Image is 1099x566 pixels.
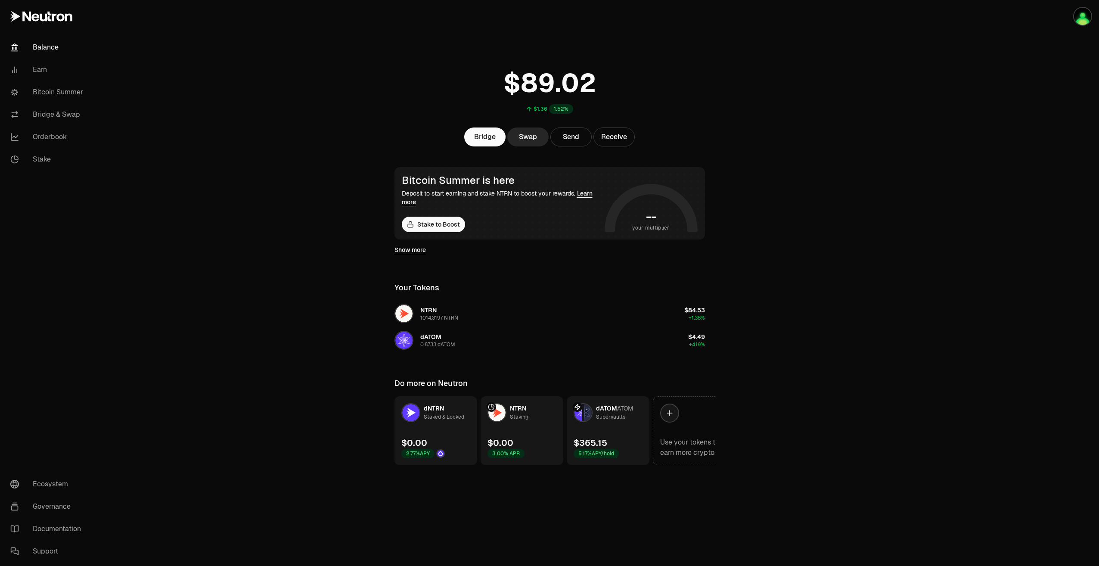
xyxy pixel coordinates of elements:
a: Bitcoin Summer [3,81,93,103]
a: Use your tokens to earn more crypto. [653,396,736,465]
button: Receive [593,128,635,146]
a: Stake to Boost [402,217,465,232]
button: Send [550,128,592,146]
a: dNTRN LogodNTRNStaked & Locked$0.002.77%APYDrop [394,396,477,465]
div: Deposit to start earning and stake NTRN to boost your rewards. [402,189,601,206]
img: ATOM Logo [584,404,592,421]
img: dATOM Logo [574,404,582,421]
div: 2.77% APY [401,449,435,458]
a: Swap [507,128,549,146]
div: 1.52% [549,104,573,114]
a: Bridge [464,128,506,146]
div: Staked & Locked [424,413,464,421]
a: dATOM LogoATOM LogodATOMATOMSupervaults$365.155.17%APY/hold [567,396,649,465]
img: dNTRN Logo [402,404,419,421]
a: Support [3,540,93,563]
div: 1014.3197 NTRN [420,314,458,321]
span: ATOM [617,404,633,412]
button: dATOM LogodATOM0.8733 dATOM$4.49+4.19% [389,327,710,353]
div: Use your tokens to earn more crypto. [660,437,728,458]
div: $0.00 [487,437,513,449]
span: NTRN [420,306,437,314]
a: NTRN LogoNTRNStaking$0.003.00% APR [481,396,563,465]
h1: -- [646,210,656,224]
img: NTRN Logo [488,404,506,421]
img: Drop [437,450,444,457]
div: Staking [510,413,528,421]
a: Balance [3,36,93,59]
div: Supervaults [596,413,625,421]
div: 5.17% APY/hold [574,449,619,458]
div: $365.15 [574,437,607,449]
div: 0.8733 dATOM [420,341,455,348]
span: +1.38% [689,314,705,321]
div: Your Tokens [394,282,439,294]
a: Stake [3,148,93,171]
span: your multiplier [632,224,670,232]
div: Do more on Neutron [394,377,468,389]
a: Show more [394,246,426,254]
span: $4.49 [688,333,705,341]
div: $0.00 [401,437,427,449]
a: Ecosystem [3,473,93,495]
span: dATOM [420,333,441,341]
span: dNTRN [424,404,444,412]
a: Bridge & Swap [3,103,93,126]
span: dATOM [596,404,617,412]
div: 3.00% APR [487,449,525,458]
a: Orderbook [3,126,93,148]
img: NTRN Logo [395,305,413,322]
span: $84.53 [684,306,705,314]
span: +4.19% [689,341,705,348]
a: Earn [3,59,93,81]
button: NTRN LogoNTRN1014.3197 NTRN$84.53+1.38% [389,301,710,327]
a: Governance [3,495,93,518]
img: dATOM Logo [395,332,413,349]
img: Ledger2 [1074,8,1091,25]
div: $1.36 [534,106,547,112]
span: NTRN [510,404,526,412]
a: Documentation [3,518,93,540]
div: Bitcoin Summer is here [402,174,601,187]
